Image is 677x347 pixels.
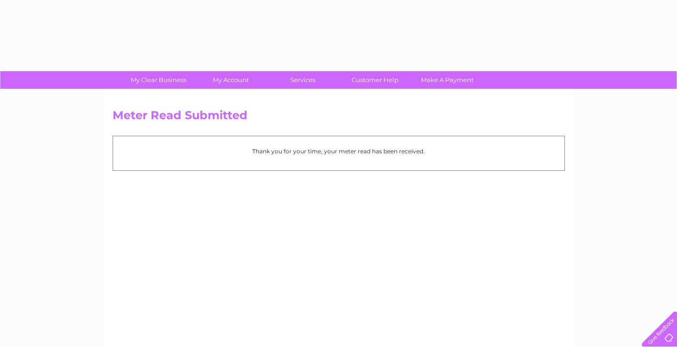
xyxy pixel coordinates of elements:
[264,71,342,89] a: Services
[118,147,560,156] p: Thank you for your time, your meter read has been received.
[336,71,414,89] a: Customer Help
[119,71,198,89] a: My Clear Business
[113,109,565,127] h2: Meter Read Submitted
[191,71,270,89] a: My Account
[408,71,486,89] a: Make A Payment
